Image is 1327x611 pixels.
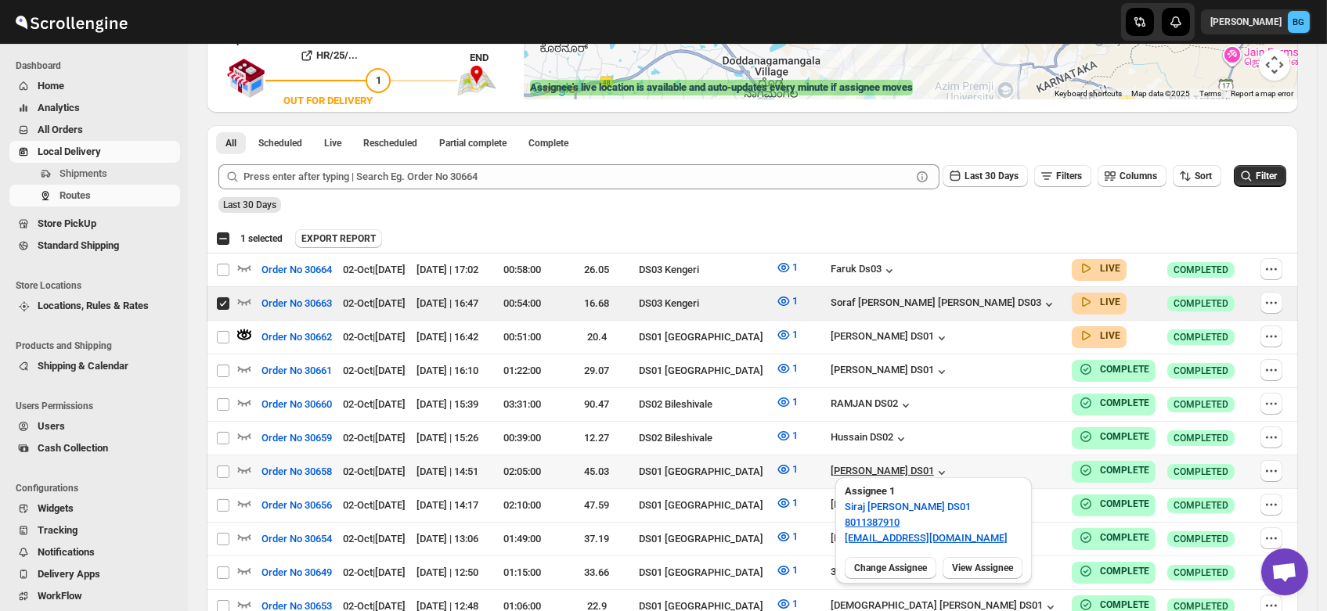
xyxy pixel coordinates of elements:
[38,124,83,135] span: All Orders
[439,137,507,149] span: Partial complete
[1210,16,1282,28] p: [PERSON_NAME]
[9,185,180,207] button: Routes
[831,297,1057,312] div: Soraf [PERSON_NAME] [PERSON_NAME] DS03
[943,557,1022,579] button: View Assignee
[1078,530,1149,545] button: COMPLETE
[766,356,808,381] button: 1
[530,80,913,95] label: Assignee's live location is available and auto-updates every minute if assignee moves
[766,457,808,482] button: 1
[225,137,236,149] span: All
[38,217,96,229] span: Store PickUp
[416,296,480,311] div: [DATE] | 16:47
[831,330,950,346] button: [PERSON_NAME] DS01
[639,363,766,379] div: DS01 [GEOGRAPHIC_DATA]
[1120,171,1157,182] span: Columns
[639,329,766,345] div: DS01 [GEOGRAPHIC_DATA]
[793,362,799,374] span: 1
[793,598,799,609] span: 1
[564,531,630,547] div: 37.19
[766,390,808,415] button: 1
[564,262,630,278] div: 26.05
[16,340,180,352] span: Products and Shipping
[416,397,480,412] div: [DATE] | 15:39
[845,499,971,515] span: Siraj [PERSON_NAME] DS01
[343,533,406,545] span: 02-Oct | [DATE]
[416,531,480,547] div: [DATE] | 13:06
[59,189,91,201] span: Routes
[845,485,895,497] b: Assignee 1
[1100,330,1120,341] b: LIVE
[1100,465,1149,476] b: COMPLETE
[1034,165,1091,187] button: Filters
[1174,331,1228,343] span: COMPLETED
[252,493,341,518] button: Order No 30656
[261,329,332,345] span: Order No 30662
[261,531,332,547] span: Order No 30654
[1174,398,1228,411] span: COMPLETED
[793,429,799,441] span: 1
[38,502,74,514] span: Widgets
[831,263,897,279] button: Faruk Ds03
[252,257,341,282] button: Order No 30664
[639,296,766,311] div: DS03 Kengeri
[1100,431,1149,442] b: COMPLETE
[283,93,373,109] div: OUT FOR DELIVERY
[261,397,332,412] span: Order No 30660
[38,590,82,602] span: WorkFlow
[38,360,128,372] span: Shipping & Calendar
[1256,171,1277,182] span: Filter
[261,296,332,311] span: Order No 30663
[1131,89,1190,98] span: Map data ©2025
[564,498,630,513] div: 47.59
[9,437,180,459] button: Cash Collection
[9,415,180,437] button: Users
[1098,165,1167,187] button: Columns
[831,397,914,413] button: RAMJAN DS02
[16,59,180,72] span: Dashboard
[38,80,64,92] span: Home
[489,565,555,580] div: 01:15:00
[9,119,180,141] button: All Orders
[835,494,980,519] button: Siraj [PERSON_NAME] DS01
[9,295,180,317] button: Locations, Rules & Rates
[252,325,341,350] button: Order No 30662
[793,329,799,340] span: 1
[38,146,101,157] span: Local Delivery
[639,430,766,446] div: DS02 Bileshivale
[301,232,376,245] span: EXPORT REPORT
[639,498,766,513] div: DS01 [GEOGRAPHIC_DATA]
[1174,533,1228,545] span: COMPLETED
[261,565,332,580] span: Order No 30649
[343,297,406,309] span: 02-Oct | [DATE]
[252,392,341,417] button: Order No 30660
[9,97,180,119] button: Analytics
[261,464,332,480] span: Order No 30658
[793,463,799,475] span: 1
[240,232,283,245] span: 1 selected
[416,363,480,379] div: [DATE] | 16:10
[416,262,480,278] div: [DATE] | 17:02
[952,562,1013,574] span: View Assignee
[1078,294,1120,310] button: LIVE
[9,75,180,97] button: Home
[252,426,341,451] button: Order No 30659
[1174,499,1228,512] span: COMPLETED
[489,329,555,345] div: 00:51:00
[831,431,909,447] div: Hussain DS02
[793,396,799,408] span: 1
[1259,49,1290,81] button: Map camera controls
[489,498,555,513] div: 02:10:00
[1078,496,1149,512] button: COMPLETE
[243,164,911,189] input: Press enter after typing | Search Eg. Order No 30664
[38,442,108,454] span: Cash Collection
[854,562,927,574] span: Change Assignee
[965,171,1019,182] span: Last 30 Days
[9,541,180,563] button: Notifications
[226,48,265,109] img: shop.svg
[376,74,381,86] span: 1
[38,102,80,113] span: Analytics
[845,532,1008,544] a: [EMAIL_ADDRESS][DOMAIN_NAME]
[489,397,555,412] div: 03:31:00
[831,465,950,480] div: [PERSON_NAME] DS01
